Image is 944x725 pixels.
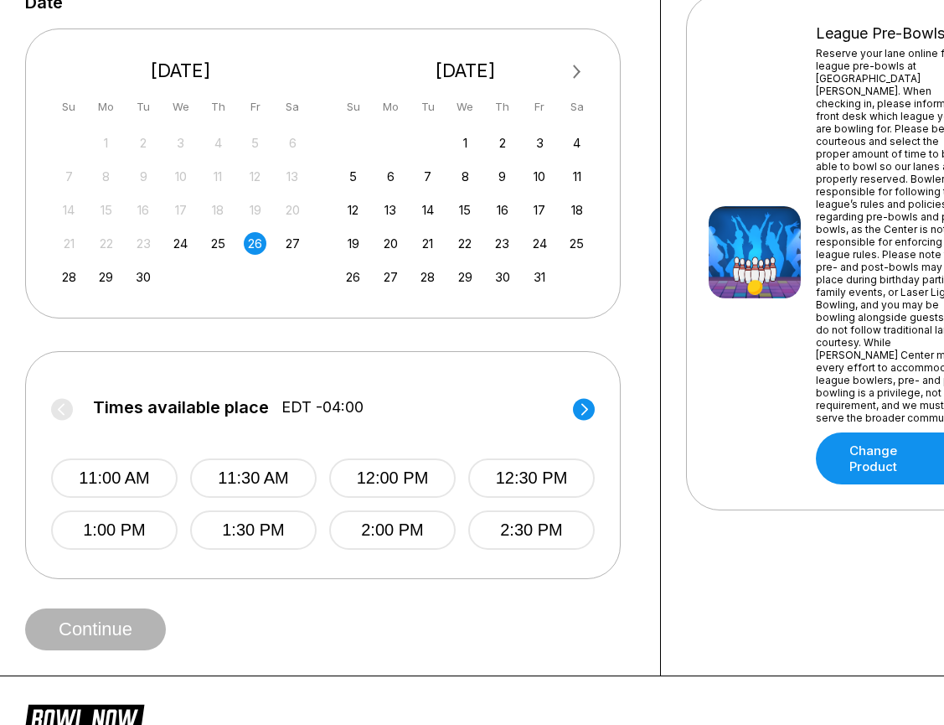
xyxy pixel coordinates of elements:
div: Choose Monday, September 29th, 2025 [95,266,117,288]
div: Fr [244,96,266,118]
span: EDT -04:00 [281,398,364,417]
div: Choose Tuesday, October 28th, 2025 [416,266,439,288]
div: Choose Wednesday, October 1st, 2025 [454,132,477,154]
div: Choose Saturday, October 4th, 2025 [565,132,588,154]
button: 1:00 PM [51,510,178,550]
div: Choose Tuesday, October 21st, 2025 [416,232,439,255]
div: Not available Monday, September 8th, 2025 [95,165,117,188]
div: Choose Saturday, October 11th, 2025 [565,165,588,188]
div: Not available Saturday, September 20th, 2025 [281,199,304,221]
div: Choose Sunday, October 5th, 2025 [342,165,364,188]
div: Choose Thursday, October 16th, 2025 [491,199,513,221]
div: Not available Friday, September 5th, 2025 [244,132,266,154]
div: Not available Friday, September 19th, 2025 [244,199,266,221]
div: Not available Wednesday, September 17th, 2025 [169,199,192,221]
span: Times available place [93,398,269,417]
div: Choose Tuesday, September 30th, 2025 [132,266,155,288]
div: Choose Thursday, September 25th, 2025 [207,232,230,255]
div: Choose Wednesday, October 8th, 2025 [454,165,477,188]
div: Choose Saturday, September 27th, 2025 [281,232,304,255]
button: 2:00 PM [329,510,456,550]
div: Sa [281,96,304,118]
div: Not available Sunday, September 21st, 2025 [58,232,80,255]
div: Mo [95,96,117,118]
div: Choose Monday, October 27th, 2025 [379,266,402,288]
div: Choose Thursday, October 23rd, 2025 [491,232,513,255]
div: Choose Friday, October 3rd, 2025 [529,132,551,154]
div: Not available Sunday, September 14th, 2025 [58,199,80,221]
button: 12:30 PM [468,458,595,498]
div: Choose Sunday, October 12th, 2025 [342,199,364,221]
div: Choose Wednesday, October 29th, 2025 [454,266,477,288]
button: 11:00 AM [51,458,178,498]
div: We [169,96,192,118]
button: 12:00 PM [329,458,456,498]
div: Choose Friday, October 10th, 2025 [529,165,551,188]
div: Not available Thursday, September 18th, 2025 [207,199,230,221]
div: Not available Monday, September 15th, 2025 [95,199,117,221]
div: [DATE] [336,60,596,82]
div: month 2025-09 [55,130,307,288]
div: Th [491,96,513,118]
div: Fr [529,96,551,118]
div: Choose Sunday, October 19th, 2025 [342,232,364,255]
div: Choose Tuesday, October 14th, 2025 [416,199,439,221]
div: Not available Saturday, September 13th, 2025 [281,165,304,188]
div: Choose Wednesday, September 24th, 2025 [169,232,192,255]
div: Not available Sunday, September 7th, 2025 [58,165,80,188]
div: Choose Tuesday, October 7th, 2025 [416,165,439,188]
div: month 2025-10 [340,130,591,288]
div: Not available Monday, September 22nd, 2025 [95,232,117,255]
div: Choose Sunday, September 28th, 2025 [58,266,80,288]
div: Not available Friday, September 12th, 2025 [244,165,266,188]
div: Choose Monday, October 6th, 2025 [379,165,402,188]
div: [DATE] [51,60,311,82]
div: Not available Thursday, September 4th, 2025 [207,132,230,154]
div: Mo [379,96,402,118]
div: Tu [416,96,439,118]
div: Not available Wednesday, September 3rd, 2025 [169,132,192,154]
div: Choose Friday, October 24th, 2025 [529,232,551,255]
div: Choose Monday, October 20th, 2025 [379,232,402,255]
div: Choose Saturday, October 18th, 2025 [565,199,588,221]
div: Choose Thursday, October 9th, 2025 [491,165,513,188]
div: Choose Saturday, October 25th, 2025 [565,232,588,255]
div: Choose Wednesday, October 15th, 2025 [454,199,477,221]
button: 1:30 PM [190,510,317,550]
div: Not available Thursday, September 11th, 2025 [207,165,230,188]
button: 11:30 AM [190,458,317,498]
div: Not available Monday, September 1st, 2025 [95,132,117,154]
button: Next Month [564,59,591,85]
div: Sa [565,96,588,118]
div: Su [342,96,364,118]
div: Choose Thursday, October 30th, 2025 [491,266,513,288]
div: We [454,96,477,118]
button: 2:30 PM [468,510,595,550]
div: Not available Saturday, September 6th, 2025 [281,132,304,154]
div: Choose Friday, October 31st, 2025 [529,266,551,288]
div: Choose Sunday, October 26th, 2025 [342,266,364,288]
div: Not available Tuesday, September 16th, 2025 [132,199,155,221]
div: Not available Tuesday, September 23rd, 2025 [132,232,155,255]
div: Choose Friday, September 26th, 2025 [244,232,266,255]
div: Choose Friday, October 17th, 2025 [529,199,551,221]
img: League Pre-Bowls [709,206,801,298]
div: Choose Thursday, October 2nd, 2025 [491,132,513,154]
div: Choose Wednesday, October 22nd, 2025 [454,232,477,255]
div: Su [58,96,80,118]
div: Tu [132,96,155,118]
div: Not available Tuesday, September 2nd, 2025 [132,132,155,154]
div: Not available Wednesday, September 10th, 2025 [169,165,192,188]
div: Choose Monday, October 13th, 2025 [379,199,402,221]
div: Th [207,96,230,118]
div: Not available Tuesday, September 9th, 2025 [132,165,155,188]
